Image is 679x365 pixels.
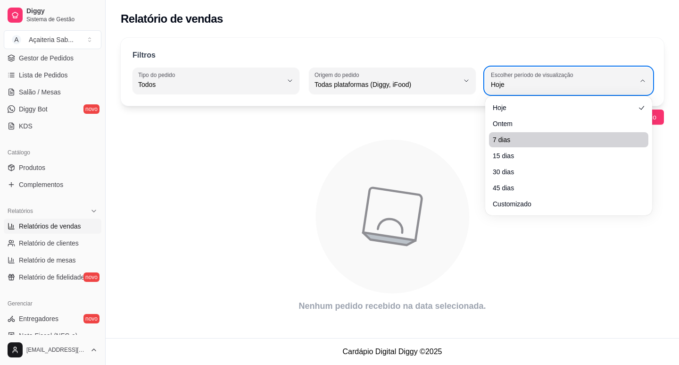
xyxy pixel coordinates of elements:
[491,80,635,89] span: Hoje
[19,221,81,231] span: Relatórios de vendas
[138,80,282,89] span: Todos
[19,272,84,282] span: Relatório de fidelidade
[121,11,223,26] h2: Relatório de vendas
[19,255,76,265] span: Relatório de mesas
[19,53,74,63] span: Gestor de Pedidos
[106,338,679,365] footer: Cardápio Digital Diggy © 2025
[493,199,635,209] span: Customizado
[19,104,48,114] span: Diggy Bot
[26,16,98,23] span: Sistema de Gestão
[4,30,101,49] button: Select a team
[493,119,635,128] span: Ontem
[19,163,45,172] span: Produtos
[493,103,635,112] span: Hoje
[26,7,98,16] span: Diggy
[121,299,664,313] article: Nenhum pedido recebido na data selecionada.
[19,238,79,248] span: Relatório de clientes
[315,80,459,89] span: Todas plataformas (Diggy, iFood)
[493,151,635,161] span: 15 dias
[493,183,635,193] span: 45 dias
[491,71,576,79] label: Escolher período de visualização
[12,35,21,44] span: A
[19,70,68,80] span: Lista de Pedidos
[4,145,101,160] div: Catálogo
[19,87,61,97] span: Salão / Mesas
[26,346,86,354] span: [EMAIL_ADDRESS][DOMAIN_NAME]
[29,35,74,44] div: Açaiteria Sab ...
[19,121,33,131] span: KDS
[138,71,178,79] label: Tipo do pedido
[4,296,101,311] div: Gerenciar
[8,207,33,215] span: Relatórios
[493,135,635,144] span: 7 dias
[19,331,77,340] span: Nota Fiscal (NFC-e)
[19,314,58,323] span: Entregadores
[19,180,63,189] span: Complementos
[121,134,664,299] div: animation
[493,167,635,177] span: 30 dias
[315,71,362,79] label: Origem do pedido
[132,50,156,61] p: Filtros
